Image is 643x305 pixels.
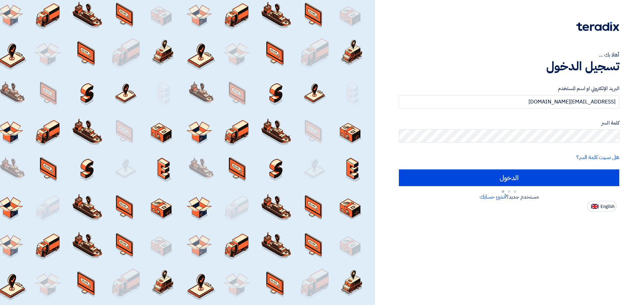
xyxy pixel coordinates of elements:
h1: تسجيل الدخول [399,59,619,74]
input: أدخل بريد العمل الإلكتروني او اسم المستخدم الخاص بك ... [399,95,619,108]
label: البريد الإلكتروني او اسم المستخدم [399,85,619,92]
button: English [587,201,617,212]
a: أنشئ حسابك [480,193,506,201]
input: الدخول [399,169,619,186]
img: en-US.png [591,204,598,209]
div: مستخدم جديد؟ [399,193,619,201]
img: Teradix logo [576,22,619,31]
span: English [600,204,615,209]
div: أهلا بك ... [399,51,619,59]
a: هل نسيت كلمة السر؟ [576,153,619,161]
label: كلمة السر [399,119,619,127]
